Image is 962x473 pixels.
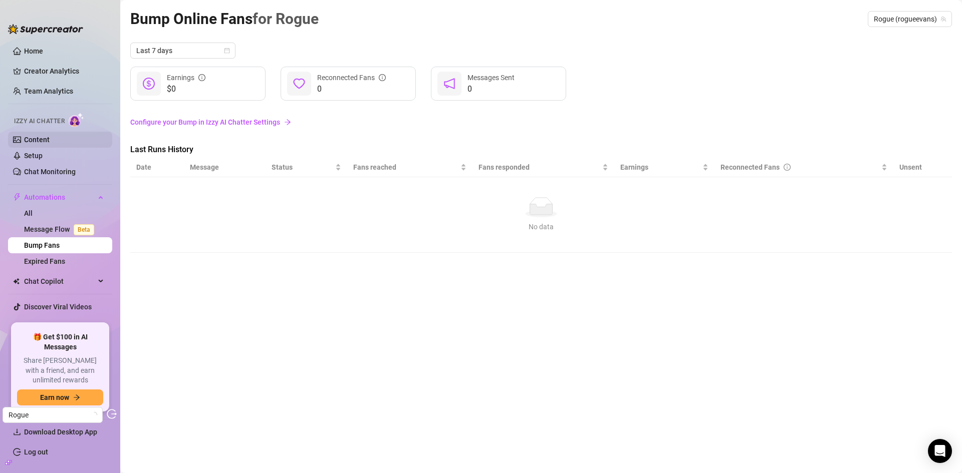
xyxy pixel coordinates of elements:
[620,162,700,173] span: Earnings
[143,78,155,90] span: dollar
[784,164,791,171] span: info-circle
[266,158,347,177] th: Status
[8,24,83,34] img: logo-BBDzfeDw.svg
[24,225,98,233] a: Message FlowBeta
[73,394,80,401] span: arrow-right
[317,83,386,95] span: 0
[720,162,880,173] div: Reconnected Fans
[272,162,333,173] span: Status
[17,389,103,405] button: Earn nowarrow-right
[24,152,43,160] a: Setup
[614,158,714,177] th: Earnings
[353,162,458,173] span: Fans reached
[467,83,515,95] span: 0
[130,117,952,128] a: Configure your Bump in Izzy AI Chatter Settings
[74,224,94,235] span: Beta
[24,87,73,95] a: Team Analytics
[940,16,946,22] span: team
[13,278,20,285] img: Chat Copilot
[136,43,229,58] span: Last 7 days
[24,136,50,144] a: Content
[317,72,386,83] div: Reconnected Fans
[17,356,103,385] span: Share [PERSON_NAME] with a friend, and earn unlimited rewards
[107,409,117,419] span: logout
[24,63,104,79] a: Creator Analytics
[13,428,21,436] span: download
[140,221,942,232] div: No data
[443,78,455,90] span: notification
[40,393,69,401] span: Earn now
[184,158,266,177] th: Message
[5,459,12,466] span: build
[893,158,928,177] th: Unsent
[167,83,205,95] span: $0
[478,162,600,173] span: Fans responded
[874,12,946,27] span: Rogue (rogueevans)
[24,209,33,217] a: All
[198,74,205,81] span: info-circle
[13,193,21,201] span: thunderbolt
[69,113,84,127] img: AI Chatter
[130,144,299,156] span: Last Runs History
[130,158,184,177] th: Date
[24,303,92,311] a: Discover Viral Videos
[347,158,472,177] th: Fans reached
[90,411,98,419] span: loading
[379,74,386,81] span: info-circle
[9,407,97,422] span: Rogue
[928,439,952,463] div: Open Intercom Messenger
[24,273,95,289] span: Chat Copilot
[24,448,48,456] a: Log out
[167,72,205,83] div: Earnings
[17,332,103,352] span: 🎁 Get $100 in AI Messages
[467,74,515,82] span: Messages Sent
[130,113,952,132] a: Configure your Bump in Izzy AI Chatter Settingsarrow-right
[224,48,230,54] span: calendar
[24,168,76,176] a: Chat Monitoring
[24,47,43,55] a: Home
[24,189,95,205] span: Automations
[130,7,319,31] article: Bump Online Fans
[24,257,65,265] a: Expired Fans
[24,241,60,249] a: Bump Fans
[253,10,319,28] span: for Rogue
[24,428,97,436] span: Download Desktop App
[293,78,305,90] span: heart
[14,117,65,126] span: Izzy AI Chatter
[284,119,291,126] span: arrow-right
[472,158,614,177] th: Fans responded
